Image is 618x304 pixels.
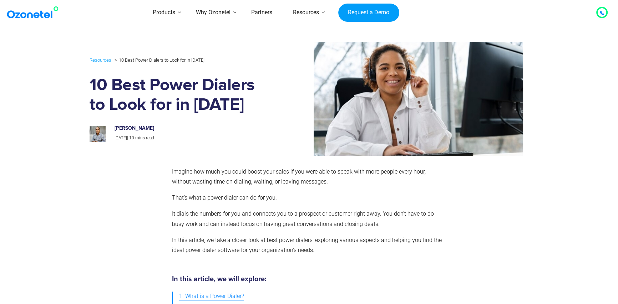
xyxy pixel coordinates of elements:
p: | [115,134,265,142]
span: [DATE] [115,135,127,140]
span: 1. What is a Power Dialer? [179,291,244,302]
a: 1. What is a Power Dialer? [179,290,244,303]
h5: In this article, we will explore: [172,275,443,283]
p: In this article, we take a closer look at best power dialers, exploring various aspects and helpi... [172,235,443,256]
span: 10 [129,135,134,140]
p: That’s what a power dialer can do for you. [172,193,443,203]
p: It dials the numbers for you and connects you to a prospect or customer right away. You don’t hav... [172,209,443,230]
span: mins read [135,135,154,140]
a: Resources [90,56,111,64]
h1: 10 Best Power Dialers to Look for in [DATE] [90,76,273,115]
a: Request a Demo [338,4,399,22]
h6: [PERSON_NAME] [115,125,265,132]
p: Imagine how much you could boost your sales if you were able to speak with more people every hour... [172,167,443,187]
li: 10 Best Power Dialers to Look for in [DATE] [113,56,204,65]
img: prashanth-kancherla_avatar-200x200.jpeg [90,126,106,142]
